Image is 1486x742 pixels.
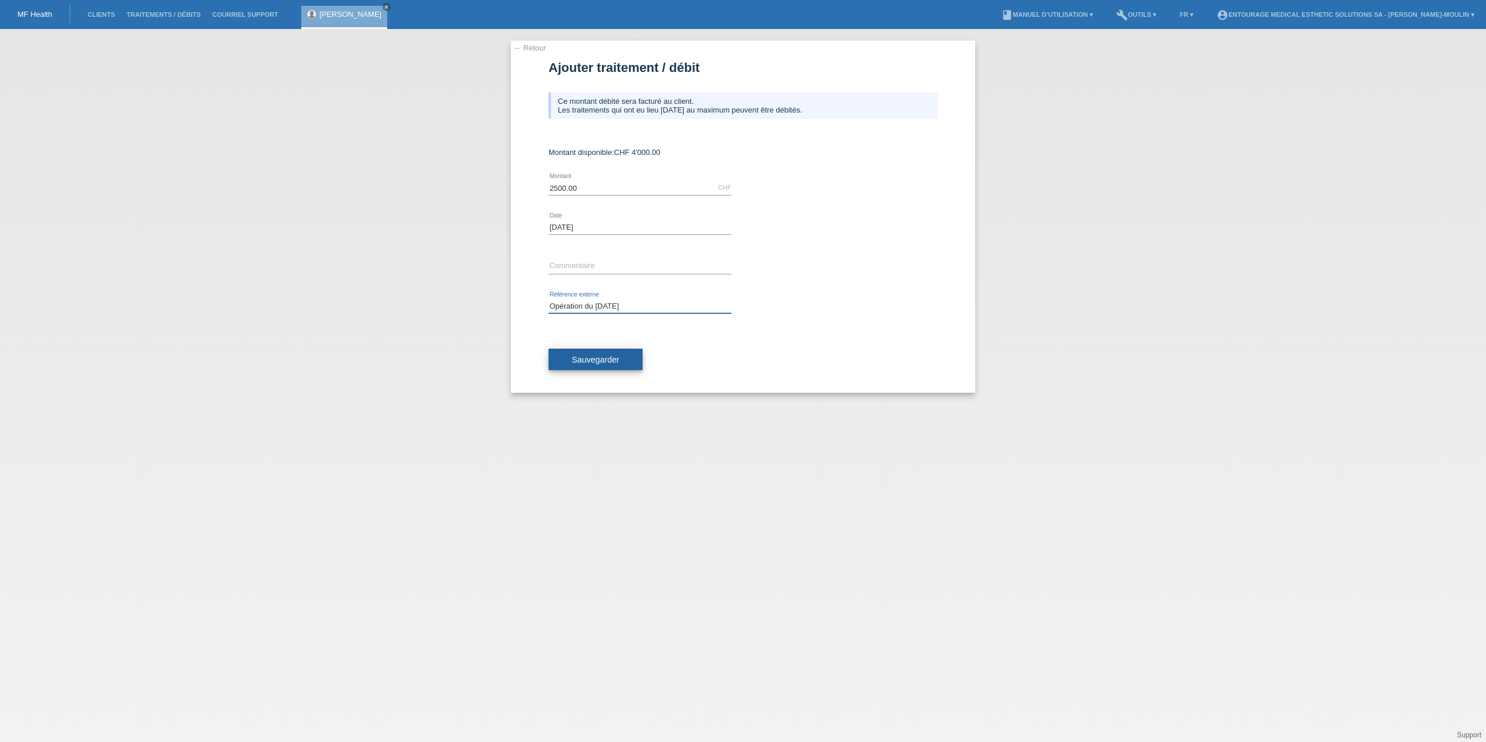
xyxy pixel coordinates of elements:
[1116,9,1128,21] i: build
[1110,11,1162,18] a: buildOutils ▾
[319,10,381,19] a: [PERSON_NAME]
[1174,11,1199,18] a: FR ▾
[549,148,937,157] div: Montant disponible:
[384,4,389,10] i: close
[1217,9,1228,21] i: account_circle
[1211,11,1480,18] a: account_circleENTOURAGE Medical Esthetic Solutions SA - [PERSON_NAME]-Moulin ▾
[549,349,643,371] button: Sauvegarder
[996,11,1099,18] a: bookManuel d’utilisation ▾
[572,355,619,364] span: Sauvegarder
[121,11,207,18] a: Traitements / débits
[718,184,731,191] div: CHF
[1001,9,1013,21] i: book
[549,92,937,119] div: Ce montant débité sera facturé au client. Les traitements qui ont eu lieu [DATE] au maximum peuve...
[514,44,546,52] a: ← Retour
[207,11,284,18] a: Courriel Support
[383,3,391,11] a: close
[17,10,52,19] a: MF Health
[1457,731,1481,739] a: Support
[82,11,121,18] a: Clients
[614,148,661,157] span: CHF 4'000.00
[549,60,937,75] h1: Ajouter traitement / débit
